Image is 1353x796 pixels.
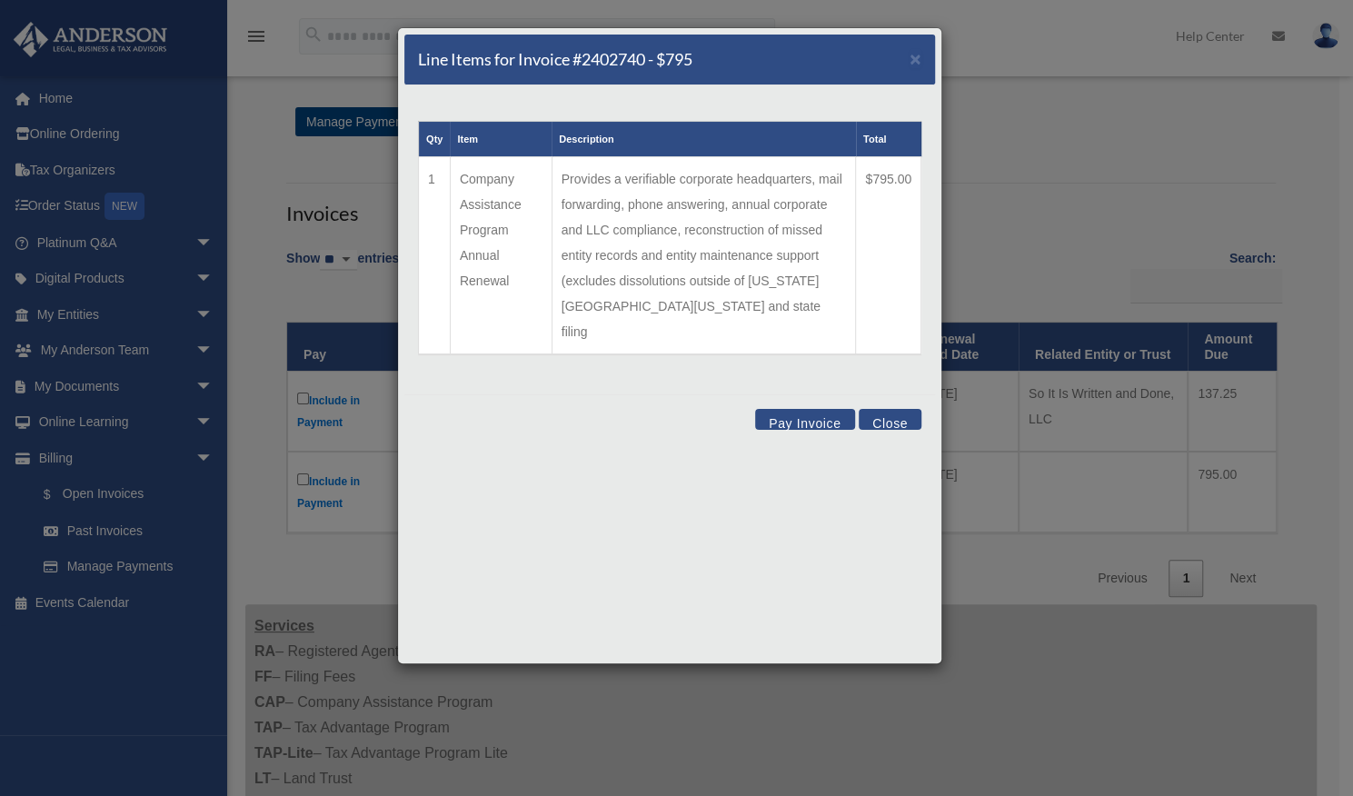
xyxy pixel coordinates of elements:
[418,48,692,71] h5: Line Items for Invoice #2402740 - $795
[419,157,451,355] td: 1
[419,122,451,157] th: Qty
[450,122,552,157] th: Item
[856,157,921,355] td: $795.00
[856,122,921,157] th: Total
[552,157,856,355] td: Provides a verifiable corporate headquarters, mail forwarding, phone answering, annual corporate ...
[859,409,921,430] button: Close
[552,122,856,157] th: Description
[910,48,921,69] span: ×
[450,157,552,355] td: Company Assistance Program Annual Renewal
[910,49,921,68] button: Close
[755,409,855,430] button: Pay Invoice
